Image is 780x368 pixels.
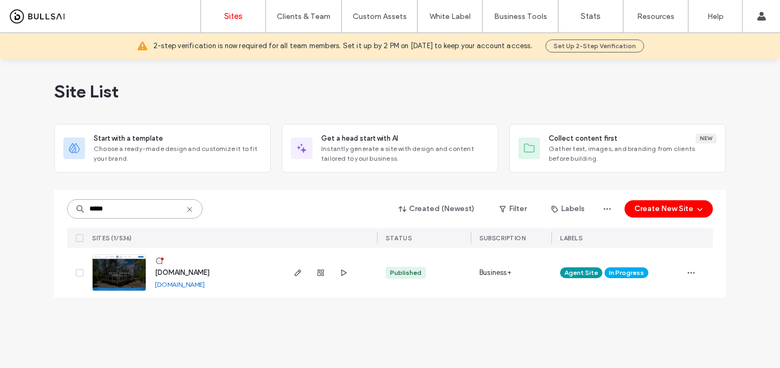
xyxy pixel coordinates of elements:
[560,234,582,242] span: LABELS
[430,12,471,21] label: White Label
[321,144,489,163] span: Instantly generate a site with design and content tailored to your business.
[479,234,525,242] span: SUBSCRIPTION
[54,81,119,102] span: Site List
[509,124,726,173] div: Collect content firstNewGather text, images, and branding from clients before building.
[92,234,132,242] span: SITES (1/536)
[545,40,644,52] button: Set Up 2-Step Verification
[625,200,713,218] button: Create New Site
[353,12,407,21] label: Custom Assets
[581,11,601,21] label: Stats
[153,41,532,51] span: 2-step verification is now required for all team members. Set it up by 2 PM on [DATE] to keep you...
[155,280,205,288] a: [DOMAIN_NAME]
[695,134,717,143] div: New
[389,200,484,218] button: Created (Newest)
[479,267,511,278] span: Business+
[494,12,547,21] label: Business Tools
[224,11,243,21] label: Sites
[549,133,617,144] span: Collect content first
[637,12,674,21] label: Resources
[282,124,498,173] div: Get a head start with AIInstantly generate a site with design and content tailored to your business.
[549,144,717,163] span: Gather text, images, and branding from clients before building.
[321,133,398,144] span: Get a head start with AI
[542,200,594,218] button: Labels
[489,200,537,218] button: Filter
[564,268,598,278] span: Agent Site
[25,8,47,17] span: Help
[386,234,412,242] span: STATUS
[54,124,271,173] div: Start with a templateChoose a ready-made design and customize it to fit your brand.
[707,12,724,21] label: Help
[94,144,262,163] span: Choose a ready-made design and customize it to fit your brand.
[277,12,330,21] label: Clients & Team
[155,268,210,277] a: [DOMAIN_NAME]
[94,133,163,144] span: Start with a template
[390,268,421,278] div: Published
[609,268,644,278] span: In Progress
